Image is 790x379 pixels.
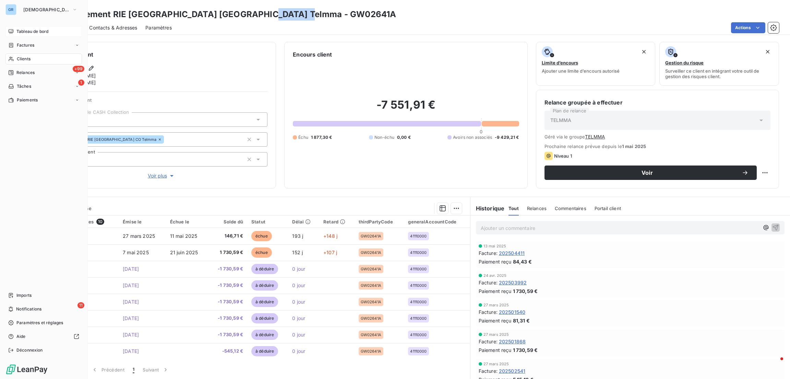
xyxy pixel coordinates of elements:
span: 1 [133,366,134,373]
span: -1 730,59 € [212,315,243,322]
h2: -7 551,91 € [293,98,519,119]
span: GW02641A [361,283,381,288]
span: Tâches [17,83,31,89]
span: Paiement reçu [479,258,512,265]
span: Paiement reçu [479,317,512,324]
span: 1 mai 2025 [622,144,646,149]
button: Suivant [139,363,173,377]
span: -9 429,21 € [495,134,519,140]
span: Échu [298,134,308,140]
span: -545,12 € [212,348,243,355]
span: Déconnexion [16,347,43,353]
span: Tableau de bord [16,28,48,35]
span: Voir [553,170,742,175]
span: [DATE] [123,282,139,288]
span: 41110000 [410,250,427,255]
span: Tout [508,206,519,211]
span: 202501540 [499,308,525,316]
div: Échue le [170,219,204,224]
span: Paramètres et réglages [16,320,63,326]
span: 27 mars 2025 [483,332,509,337]
span: Relances [527,206,547,211]
span: 13 mai 2025 [483,244,506,248]
span: GW02641A [361,267,381,271]
span: [DATE] [123,299,139,305]
span: à déduire [251,297,278,307]
span: 202503992 [499,279,527,286]
span: à déduire [251,313,278,323]
span: 24 avr. 2025 [483,273,507,278]
span: +148 j [323,233,337,239]
span: 41110000 [410,333,427,337]
div: Émise le [123,219,161,224]
span: 0 [480,129,482,134]
span: 41110000 [410,234,427,238]
button: 1 [129,363,139,377]
a: Aide [5,331,82,342]
div: Délai [292,219,315,224]
button: Voir plus [55,172,267,180]
span: [DATE] [123,266,139,272]
div: GR [5,4,16,15]
span: Paiements [17,97,38,103]
span: Groupement RIE [GEOGRAPHIC_DATA] CO Telmma [63,137,156,142]
span: +107 j [323,249,337,255]
span: 1 730,59 € [513,346,538,354]
span: Aide [16,333,26,340]
span: 41110000 [410,349,427,353]
span: Facture : [479,367,498,375]
div: Solde dû [212,219,243,224]
span: à déduire [251,346,278,356]
span: 0 jour [292,266,305,272]
button: TELMMA [585,134,605,139]
span: 27 mars 2025 [123,233,155,239]
span: Facture : [479,308,498,316]
span: 21 juin 2025 [170,249,198,255]
span: +99 [73,66,84,72]
div: thirdPartyCode [359,219,400,224]
span: -1 730,59 € [212,298,243,305]
span: 41110000 [410,283,427,288]
h6: Encours client [293,50,332,59]
span: -1 730,59 € [212,282,243,289]
span: 0 jour [292,282,305,288]
span: -1 730,59 € [212,331,243,338]
span: à déduire [251,280,278,291]
span: Niveau 1 [554,153,572,159]
span: GW02641A [361,333,381,337]
span: -1 730,59 € [212,266,243,272]
span: 41110000 [410,267,427,271]
span: Facture : [479,279,498,286]
span: Avoirs non associés [453,134,492,140]
h6: Historique [470,204,505,212]
input: Ajouter une valeur [164,136,169,143]
span: [DATE] [123,348,139,354]
span: Portail client [595,206,621,211]
span: GW02641A [361,349,381,353]
span: [DATE] [123,332,139,338]
span: 1 [78,80,84,86]
span: 1 730,59 € [513,288,538,295]
div: Statut [251,219,284,224]
h6: Relance groupée à effectuer [544,98,770,107]
span: Commentaires [555,206,586,211]
span: GW02641A [361,250,381,255]
span: 27 mars 2025 [483,362,509,366]
span: 7 mai 2025 [123,249,149,255]
span: Surveiller ce client en intégrant votre outil de gestion des risques client. [665,68,773,79]
button: Précédent [87,363,129,377]
span: échue [251,247,272,258]
span: 0 jour [292,299,305,305]
span: 41110000 [410,316,427,320]
span: Non-échu [374,134,394,140]
span: Notifications [16,306,41,312]
span: Relances [16,70,35,76]
span: 41110000 [410,300,427,304]
img: Logo LeanPay [5,364,48,375]
span: 193 j [292,233,303,239]
button: Voir [544,166,757,180]
span: GW02641A [361,316,381,320]
span: Imports [16,292,32,298]
span: Paiement reçu [479,288,512,295]
span: GW02641A [361,234,381,238]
